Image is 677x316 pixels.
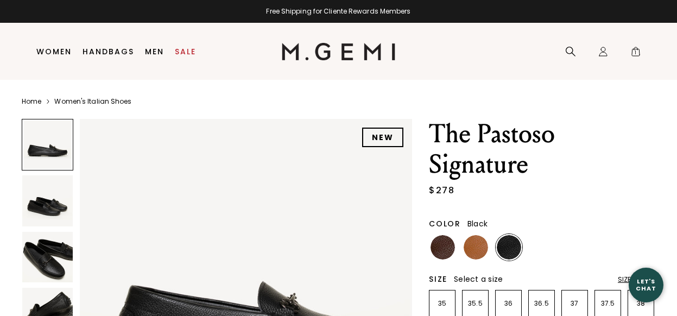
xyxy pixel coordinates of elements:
p: 35.5 [463,299,488,308]
img: Tan [464,235,488,260]
h2: Color [429,219,461,228]
img: The Pastoso Signature [22,232,73,282]
span: Select a size [454,274,503,285]
div: Size Chart [618,275,655,284]
p: 37 [562,299,587,308]
img: The Pastoso Signature [22,175,73,226]
h2: Size [429,275,447,283]
a: Women [36,47,72,56]
div: NEW [362,128,403,147]
img: Black [497,235,521,260]
a: Women's Italian Shoes [54,97,131,106]
span: Black [467,218,488,229]
img: Chocolate [431,235,455,260]
span: 1 [630,48,641,59]
div: Let's Chat [629,278,663,292]
div: $278 [429,184,454,197]
p: 38 [628,299,654,308]
h1: The Pastoso Signature [429,119,655,180]
p: 36 [496,299,521,308]
a: Men [145,47,164,56]
a: Home [22,97,41,106]
p: 37.5 [595,299,621,308]
p: 36.5 [529,299,554,308]
a: Handbags [83,47,134,56]
p: 35 [429,299,455,308]
img: M.Gemi [282,43,395,60]
a: Sale [175,47,196,56]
